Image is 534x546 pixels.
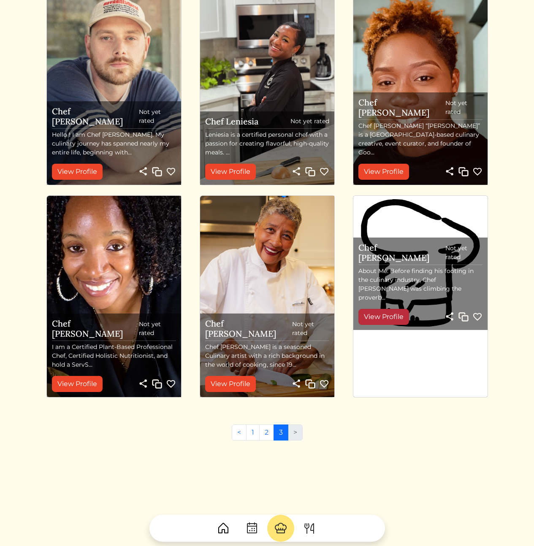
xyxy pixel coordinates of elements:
img: CalendarDots-5bcf9d9080389f2a281d69619e1c85352834be518fbc73d9501aef674afc0d57.svg [245,522,259,535]
p: Chef [PERSON_NAME] “[PERSON_NAME]” is a [GEOGRAPHIC_DATA]-based culinary creative, event curator,... [358,122,482,157]
a: 2 [259,424,274,441]
a: 3 [274,424,288,441]
img: Copy link to profile [305,379,315,389]
h5: Chef [PERSON_NAME] [358,97,445,118]
p: I am a Certified Plant-Based Professional Chef, Certified Holistic Nutritionist, and hold a ServS... [52,343,176,369]
a: View Profile [205,164,256,180]
img: Chef Natanyah [47,196,181,397]
img: share-light-8df865c3ed655fe057401550c46c3e2ced4b90b5ae989a53fdbb116f906c45e5.svg [291,378,301,389]
a: Previous [232,424,247,441]
img: heart_no_fill_cream-bf0f9dd4bfc53cc2de9d895c6d18ce3ca016fc068aa4cca38b9920501db45bb9.svg [166,379,176,389]
img: share-light-8df865c3ed655fe057401550c46c3e2ced4b90b5ae989a53fdbb116f906c45e5.svg [291,166,301,176]
a: View Profile [358,164,409,180]
span: Not yet rated [290,117,329,126]
img: Copy link to profile [152,379,162,389]
img: heart_no_fill_cream-bf0f9dd4bfc53cc2de9d895c6d18ce3ca016fc068aa4cca38b9920501db45bb9.svg [319,379,329,389]
a: View Profile [52,376,103,392]
img: Chef Robin [200,196,334,397]
p: Chef [PERSON_NAME] is a seasoned Culinary artist with a rich background in the world of cooking, ... [205,343,329,369]
img: Copy link to profile [458,312,469,322]
span: Not yet rated [139,320,176,338]
span: Not yet rated [292,320,329,338]
img: ChefHat-a374fb509e4f37eb0702ca99f5f64f3b6956810f32a249b33092029f8484b388.svg [274,522,287,535]
img: ForkKnife-55491504ffdb50bab0c1e09e7649658475375261d09fd45db06cec23bce548bf.svg [303,522,316,535]
a: View Profile [358,309,409,325]
img: heart_no_fill_cream-bf0f9dd4bfc53cc2de9d895c6d18ce3ca016fc068aa4cca38b9920501db45bb9.svg [319,167,329,177]
img: share-light-8df865c3ed655fe057401550c46c3e2ced4b90b5ae989a53fdbb116f906c45e5.svg [445,311,455,322]
span: Not yet rated [445,99,482,116]
a: View Profile [205,376,256,392]
img: Copy link to profile [305,167,315,177]
img: share-light-8df865c3ed655fe057401550c46c3e2ced4b90b5ae989a53fdbb116f906c45e5.svg [138,166,148,176]
img: heart_no_fill_cream-bf0f9dd4bfc53cc2de9d895c6d18ce3ca016fc068aa4cca38b9920501db45bb9.svg [166,167,176,177]
p: Leniesia is a certified personal chef with a passion for creating flavorful, high-quality meals. ... [205,130,329,157]
a: 1 [246,424,260,441]
nav: Pages [232,424,303,447]
h5: Chef Leniesia [205,116,258,127]
h5: Chef [PERSON_NAME] [358,243,445,263]
h5: Chef [PERSON_NAME] [205,319,292,339]
h5: Chef [PERSON_NAME] [52,319,139,339]
p: Hello ! I am Chef [PERSON_NAME]. My culinary journey has spanned nearly my entire life, beginning... [52,130,176,157]
img: Copy link to profile [152,167,162,177]
img: share-light-8df865c3ed655fe057401550c46c3e2ced4b90b5ae989a53fdbb116f906c45e5.svg [445,166,455,176]
h5: Chef [PERSON_NAME] [52,106,139,127]
a: View Profile [52,164,103,180]
img: heart_no_fill_cream-bf0f9dd4bfc53cc2de9d895c6d18ce3ca016fc068aa4cca38b9920501db45bb9.svg [472,312,482,322]
span: Not yet rated [445,244,482,262]
span: Not yet rated [139,108,176,125]
img: share-light-8df865c3ed655fe057401550c46c3e2ced4b90b5ae989a53fdbb116f906c45e5.svg [138,378,148,389]
img: heart_no_fill_cream-bf0f9dd4bfc53cc2de9d895c6d18ce3ca016fc068aa4cca38b9920501db45bb9.svg [472,167,482,177]
img: Copy link to profile [458,167,469,177]
img: House-9bf13187bcbb5817f509fe5e7408150f90897510c4275e13d0d5fca38e0b5951.svg [217,522,230,535]
p: About Me: Before finding his footing in the culinary industry, Chef [PERSON_NAME] was climbing th... [358,267,482,302]
img: Profile photo [353,196,488,330]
